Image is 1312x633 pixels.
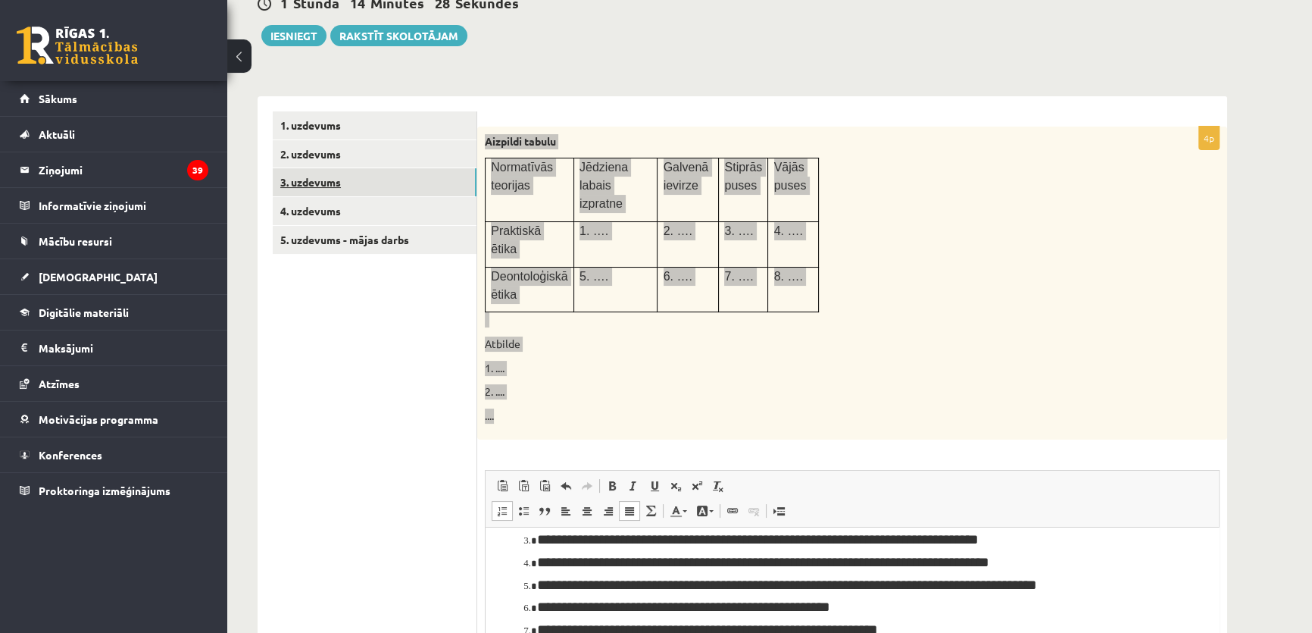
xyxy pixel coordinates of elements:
[708,476,729,496] a: Noņemt stilus
[722,501,743,521] a: Saite (vadīšanas taustiņš+K)
[534,476,555,496] a: Ievietot no Worda
[39,306,129,319] span: Digitālie materiāli
[20,188,208,223] a: Informatīvie ziņojumi
[664,270,692,283] span: 6. ….
[1198,126,1220,150] p: 4p
[774,224,803,237] span: 4. ….
[579,161,628,210] span: Jēdziena labais izpratne
[579,224,608,237] span: 1. ….
[273,226,476,254] a: 5. uzdevums - mājas darbs
[20,81,208,116] a: Sākums
[20,402,208,437] a: Motivācijas programma
[774,161,807,192] span: Vājās puses
[774,270,803,283] span: 8. ….
[20,473,208,508] a: Proktoringa izmēģinājums
[39,127,75,141] span: Aktuāli
[273,168,476,196] a: 3. uzdevums
[724,224,753,237] span: 3. ….
[39,270,158,284] span: [DEMOGRAPHIC_DATA]
[768,501,789,521] a: Ievietot lapas pārtraukumu drukai
[623,476,644,496] a: Slīpraksts (vadīšanas taustiņš+I)
[485,361,1144,376] p: 1. ....
[640,501,661,521] a: Math
[20,331,208,365] a: Maksājumi
[576,501,598,521] a: Centrēti
[492,476,513,496] a: Ielīmēt (vadīšanas taustiņš+V)
[724,161,762,192] span: Stiprās puses
[485,409,1144,424] p: ....
[20,437,208,472] a: Konferences
[491,224,541,255] span: Praktiskā ētika
[692,501,718,521] a: Fona krāsa
[576,476,598,496] a: Atkārtot (vadīšanas taustiņš+Y)
[665,501,692,521] a: Teksta krāsa
[485,337,1144,352] p: Atbilde
[491,270,567,301] span: Deontoloģiskā ētika
[20,152,208,187] a: Ziņojumi39
[644,476,665,496] a: Pasvītrojums (vadīšanas taustiņš+U)
[39,377,80,390] span: Atzīmes
[273,111,476,139] a: 1. uzdevums
[492,501,513,521] a: Ievietot/noņemt numurētu sarakstu
[513,501,534,521] a: Ievietot/noņemt sarakstu ar aizzīmēm
[555,476,576,496] a: Atcelt (vadīšanas taustiņš+Z)
[17,27,138,64] a: Rīgas 1. Tālmācības vidusskola
[20,224,208,259] a: Mācību resursi
[39,448,102,462] span: Konferences
[485,384,1144,400] p: 2. ....
[330,25,467,46] a: Rakstīt skolotājam
[555,501,576,521] a: Izlīdzināt pa kreisi
[39,188,208,223] legend: Informatīvie ziņojumi
[187,160,208,180] i: 39
[39,92,77,105] span: Sākums
[20,117,208,152] a: Aktuāli
[686,476,708,496] a: Augšraksts
[601,476,623,496] a: Treknraksts (vadīšanas taustiņš+B)
[665,476,686,496] a: Apakšraksts
[39,234,112,248] span: Mācību resursi
[20,295,208,330] a: Digitālie materiāli
[491,161,553,192] span: Normatīvās teorijas
[39,412,158,426] span: Motivācijas programma
[39,484,170,497] span: Proktoringa izmēģinājums
[20,259,208,294] a: [DEMOGRAPHIC_DATA]
[20,366,208,401] a: Atzīmes
[273,140,476,168] a: 2. uzdevums
[664,224,692,237] span: 2. ….
[39,331,208,365] legend: Maksājumi
[724,270,753,283] span: 7. ….
[619,501,640,521] a: Izlīdzināt malas
[39,152,208,187] legend: Ziņojumi
[534,501,555,521] a: Bloka citāts
[513,476,534,496] a: Ievietot kā vienkāršu tekstu (vadīšanas taustiņš+pārslēgšanas taustiņš+V)
[485,134,556,148] strong: Aizpildi tabulu
[598,501,619,521] a: Izlīdzināt pa labi
[273,197,476,225] a: 4. uzdevums
[579,270,608,283] span: 5. ….
[743,501,764,521] a: Atsaistīt
[664,161,709,192] span: Galvenā ievirze
[261,25,326,46] button: Iesniegt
